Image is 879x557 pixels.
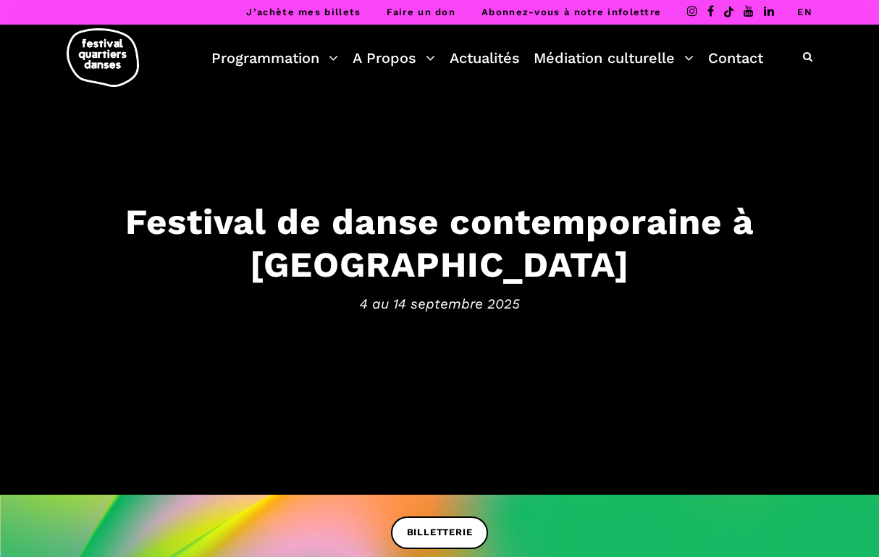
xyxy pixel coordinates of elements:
[211,46,338,70] a: Programmation
[387,7,455,17] a: Faire un don
[797,7,812,17] a: EN
[67,28,139,87] img: logo-fqd-med
[481,7,661,17] a: Abonnez-vous à notre infolettre
[450,46,520,70] a: Actualités
[534,46,694,70] a: Médiation culturelle
[708,46,763,70] a: Contact
[391,516,489,549] a: BILLETTERIE
[407,525,473,540] span: BILLETTERIE
[14,293,865,314] span: 4 au 14 septembre 2025
[246,7,361,17] a: J’achète mes billets
[353,46,435,70] a: A Propos
[14,201,865,286] h3: Festival de danse contemporaine à [GEOGRAPHIC_DATA]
